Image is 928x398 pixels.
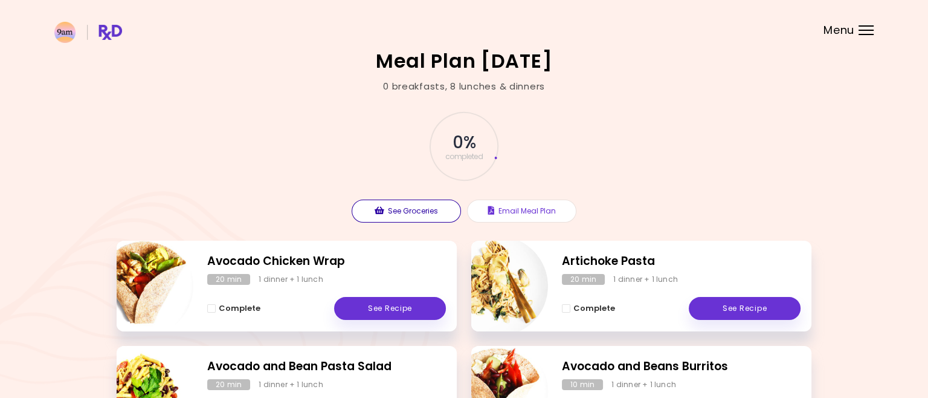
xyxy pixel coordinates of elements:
div: 1 dinner + 1 lunch [611,379,676,390]
div: 10 min [562,379,603,390]
div: 1 dinner + 1 lunch [613,274,678,285]
span: 0 % [453,132,475,153]
span: Complete [573,304,615,313]
h2: Avocado Chicken Wrap [207,253,446,270]
div: 0 breakfasts , 8 lunches & dinners [383,80,545,94]
div: 1 dinner + 1 lunch [259,379,323,390]
h2: Artichoke Pasta [562,253,801,270]
img: Info - Artichoke Pasta [448,236,548,336]
button: See Groceries [352,200,461,223]
span: Complete [219,304,260,313]
button: Complete - Avocado Chicken Wrap [207,301,260,316]
h2: Meal Plan [DATE] [376,51,553,71]
a: See Recipe - Artichoke Pasta [689,297,801,320]
div: 20 min [207,379,250,390]
div: 1 dinner + 1 lunch [259,274,323,285]
span: completed [445,153,483,160]
img: RxDiet [54,22,122,43]
button: Complete - Artichoke Pasta [562,301,615,316]
button: Email Meal Plan [467,200,576,223]
img: Info - Avocado Chicken Wrap [93,236,193,336]
span: Menu [823,25,854,36]
div: 20 min [207,274,250,285]
h2: Avocado and Bean Pasta Salad [207,358,446,376]
h2: Avocado and Beans Burritos [562,358,801,376]
div: 20 min [562,274,605,285]
a: See Recipe - Avocado Chicken Wrap [334,297,446,320]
